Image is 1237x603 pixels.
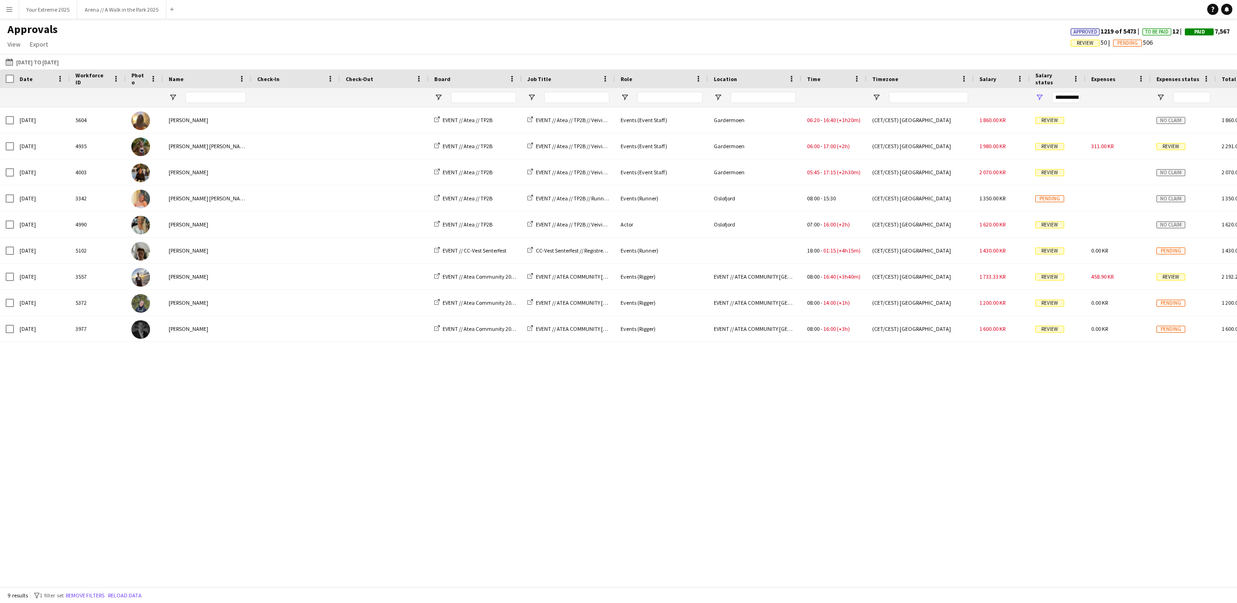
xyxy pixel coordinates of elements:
[163,185,252,211] div: [PERSON_NAME] [PERSON_NAME]
[169,93,177,102] button: Open Filter Menu
[1073,29,1097,35] span: Approved
[1156,221,1185,228] span: No claim
[820,169,822,176] span: -
[106,590,144,601] button: Reload data
[1156,247,1185,254] span: Pending
[131,111,150,130] img: Emily Fjellheim
[807,299,820,306] span: 08:00
[434,169,492,176] a: EVENT // Atea // TP2B
[708,133,801,159] div: Gardermoen
[443,325,517,332] span: EVENT // Atea Community 2025
[1091,143,1114,150] span: 311.00 KR
[615,316,708,342] div: Events (Rigger)
[807,221,820,228] span: 07:00
[163,133,252,159] div: [PERSON_NAME] [PERSON_NAME]
[807,75,820,82] span: Time
[1185,27,1230,35] span: 7,567
[837,299,850,306] span: (+1h)
[536,299,687,306] span: EVENT // ATEA COMMUNITY [GEOGRAPHIC_DATA] // EVENT CREW
[1156,300,1185,307] span: Pending
[1156,75,1199,82] span: Expenses status
[14,316,70,342] div: [DATE]
[527,273,687,280] a: EVENT // ATEA COMMUNITY [GEOGRAPHIC_DATA] // EVENT CREW
[820,247,822,254] span: -
[434,116,492,123] a: EVENT // Atea // TP2B
[1035,326,1064,333] span: Review
[1035,300,1064,307] span: Review
[1091,247,1108,254] span: 0.00 KR
[1113,38,1153,47] span: 506
[807,325,820,332] span: 08:00
[434,195,492,202] a: EVENT // Atea // TP2B
[131,320,150,339] img: Henrik Aakre
[20,75,33,82] span: Date
[434,325,517,332] a: EVENT // Atea Community 2025
[527,247,612,254] a: CC-Vest Senterfest // Registrering
[434,299,517,306] a: EVENT // Atea Community 2025
[837,247,861,254] span: (+4h15m)
[70,159,126,185] div: 4003
[823,143,836,150] span: 17:00
[1035,169,1064,176] span: Review
[443,221,492,228] span: EVENT // Atea // TP2B
[131,190,150,208] img: Hannah Ludivia Rotbæk Meling
[1035,117,1064,124] span: Review
[1035,195,1064,202] span: Pending
[163,107,252,133] div: [PERSON_NAME]
[979,325,1005,332] span: 1 600.00 KR
[536,247,612,254] span: CC-Vest Senterfest // Registrering
[163,159,252,185] div: [PERSON_NAME]
[434,93,443,102] button: Open Filter Menu
[837,273,861,280] span: (+3h40m)
[70,238,126,263] div: 5102
[544,92,609,103] input: Job Title Filter Input
[1156,169,1185,176] span: No claim
[70,107,126,133] div: 5604
[443,273,517,280] span: EVENT // Atea Community 2025
[708,316,801,342] div: EVENT // ATEA COMMUNITY [GEOGRAPHIC_DATA] // EVENT CREW
[14,159,70,185] div: [DATE]
[536,221,621,228] span: EVENT // Atea // TP2B // Veiviser OCC
[823,116,836,123] span: 16:40
[708,264,801,289] div: EVENT // ATEA COMMUNITY [GEOGRAPHIC_DATA] // EVENT CREW
[527,195,611,202] a: EVENT // Atea // TP2B // Runners
[1117,40,1138,46] span: Pending
[867,264,974,289] div: (CET/CEST) [GEOGRAPHIC_DATA]
[434,143,492,150] a: EVENT // Atea // TP2B
[163,212,252,237] div: [PERSON_NAME]
[1035,72,1069,86] span: Salary status
[1091,325,1108,332] span: 0.00 KR
[867,107,974,133] div: (CET/CEST) [GEOGRAPHIC_DATA]
[867,185,974,211] div: (CET/CEST) [GEOGRAPHIC_DATA]
[1035,274,1064,281] span: Review
[837,116,861,123] span: (+1h20m)
[434,221,492,228] a: EVENT // Atea // TP2B
[163,238,252,263] div: [PERSON_NAME]
[14,212,70,237] div: [DATE]
[1071,38,1113,47] span: 50
[131,268,150,287] img: Endre Noodt
[708,159,801,185] div: Gardermoen
[1173,92,1210,103] input: Expenses status Filter Input
[1156,93,1165,102] button: Open Filter Menu
[70,264,126,289] div: 3557
[820,273,822,280] span: -
[807,247,820,254] span: 18:00
[708,290,801,315] div: EVENT // ATEA COMMUNITY [GEOGRAPHIC_DATA] // EVENT CREW
[820,325,822,332] span: -
[536,143,641,150] span: EVENT // Atea // TP2B // Veiviser Gardermoen
[823,325,836,332] span: 16:00
[14,238,70,263] div: [DATE]
[1142,27,1185,35] span: 12
[637,92,703,103] input: Role Filter Input
[14,107,70,133] div: [DATE]
[536,325,687,332] span: EVENT // ATEA COMMUNITY [GEOGRAPHIC_DATA] // EVENT CREW
[131,137,150,156] img: Sarah Elise Getaz
[615,107,708,133] div: Events (Event Staff)
[867,316,974,342] div: (CET/CEST) [GEOGRAPHIC_DATA]
[979,299,1005,306] span: 1 200.00 KR
[131,242,150,260] img: Leo Mathisen
[1194,29,1205,35] span: Paid
[1077,40,1093,46] span: Review
[807,195,820,202] span: 08:00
